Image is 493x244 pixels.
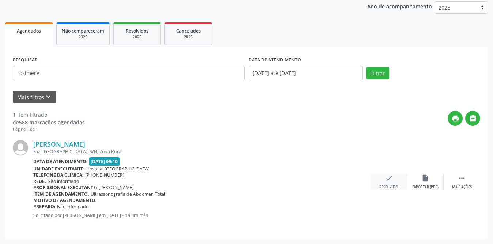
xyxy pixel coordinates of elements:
div: Resolvido [379,185,398,190]
button: Filtrar [366,67,389,79]
b: Rede: [33,178,46,184]
img: img [13,140,28,155]
span: Agendados [17,28,41,34]
label: PESQUISAR [13,55,38,66]
b: Preparo: [33,203,56,210]
label: DATA DE ATENDIMENTO [249,55,301,66]
p: Ano de acompanhamento [367,1,432,11]
button: print [448,111,463,126]
button:  [465,111,480,126]
div: Página 1 de 1 [13,126,85,132]
span: Não informado [57,203,88,210]
i: keyboard_arrow_down [44,93,52,101]
div: 1 item filtrado [13,111,85,119]
span: Hospital [GEOGRAPHIC_DATA] [86,166,149,172]
span: . [98,197,99,203]
div: de [13,119,85,126]
i: print [451,115,459,123]
span: [PERSON_NAME] [99,184,134,191]
div: 2025 [170,34,206,40]
span: Não informado [48,178,79,184]
i:  [458,174,466,182]
span: Ultrassonografia de Abdomen Total [91,191,165,197]
div: Exportar (PDF) [412,185,439,190]
input: Nome, CNS [13,66,245,80]
span: [PHONE_NUMBER] [85,172,124,178]
span: Não compareceram [62,28,104,34]
button: Mais filtroskeyboard_arrow_down [13,91,56,104]
b: Profissional executante: [33,184,97,191]
i: insert_drive_file [421,174,429,182]
b: Item de agendamento: [33,191,89,197]
a: [PERSON_NAME] [33,140,85,148]
b: Telefone da clínica: [33,172,84,178]
p: Solicitado por [PERSON_NAME] em [DATE] - há um mês [33,212,371,218]
div: 2025 [62,34,104,40]
b: Unidade executante: [33,166,85,172]
span: Cancelados [176,28,201,34]
b: Motivo de agendamento: [33,197,97,203]
span: [DATE] 09:10 [89,157,120,166]
i:  [469,115,477,123]
b: Data de atendimento: [33,158,88,165]
div: 2025 [119,34,155,40]
div: Mais ações [452,185,472,190]
div: Faz. [GEOGRAPHIC_DATA], S/N, Zona Rural [33,149,371,155]
strong: 588 marcações agendadas [19,119,85,126]
i: check [385,174,393,182]
span: Resolvidos [126,28,148,34]
input: Selecione um intervalo [249,66,363,80]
